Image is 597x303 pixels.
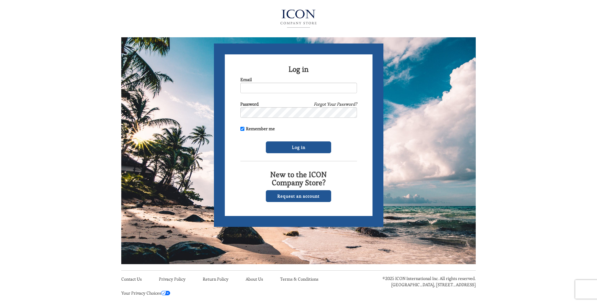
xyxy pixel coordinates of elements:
a: Contact Us [121,276,142,282]
a: Request an account [266,190,331,202]
a: About Us [246,276,263,282]
h2: New to the ICON Company Store? [240,171,357,187]
input: Remember me [240,127,244,131]
p: ©2025 ICON International Inc. All rights reserved. [GEOGRAPHIC_DATA], [STREET_ADDRESS] [364,275,476,288]
a: Terms & Conditions [280,276,318,282]
label: Password [240,101,259,107]
a: Your Privacy Choices [121,290,170,296]
input: Log in [266,141,331,153]
a: Forgot Your Password? [314,101,357,107]
h2: Log in [240,65,357,73]
a: Privacy Policy [159,276,186,282]
label: Remember me [240,126,275,132]
label: Email [240,76,252,83]
a: Return Policy [203,276,229,282]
